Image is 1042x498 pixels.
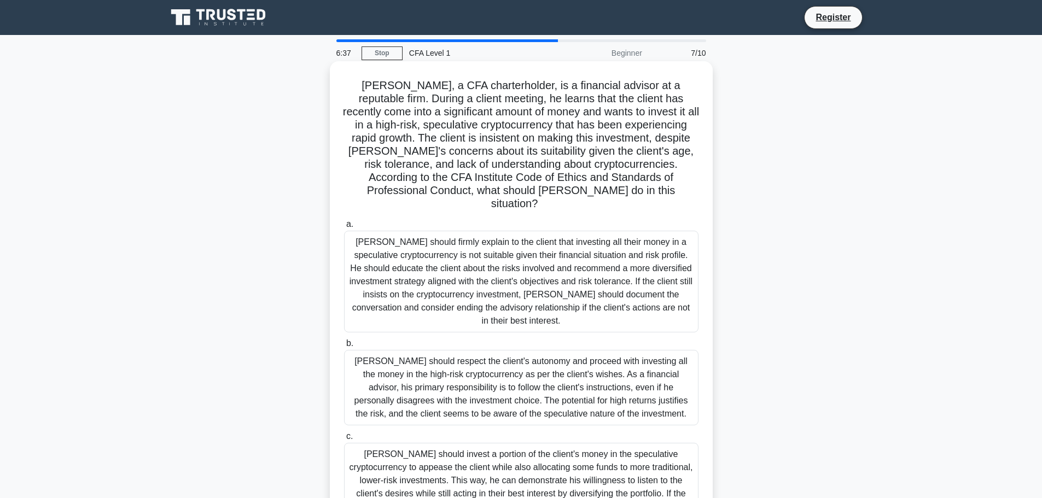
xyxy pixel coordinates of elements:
span: c. [346,431,353,441]
div: 7/10 [649,42,713,64]
div: 6:37 [330,42,362,64]
a: Stop [362,46,403,60]
h5: [PERSON_NAME], a CFA charterholder, is a financial advisor at a reputable firm. During a client m... [343,79,700,211]
div: CFA Level 1 [403,42,553,64]
div: Beginner [553,42,649,64]
span: b. [346,338,353,348]
span: a. [346,219,353,229]
div: [PERSON_NAME] should firmly explain to the client that investing all their money in a speculative... [344,231,698,332]
div: [PERSON_NAME] should respect the client's autonomy and proceed with investing all the money in th... [344,350,698,425]
a: Register [809,10,857,24]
